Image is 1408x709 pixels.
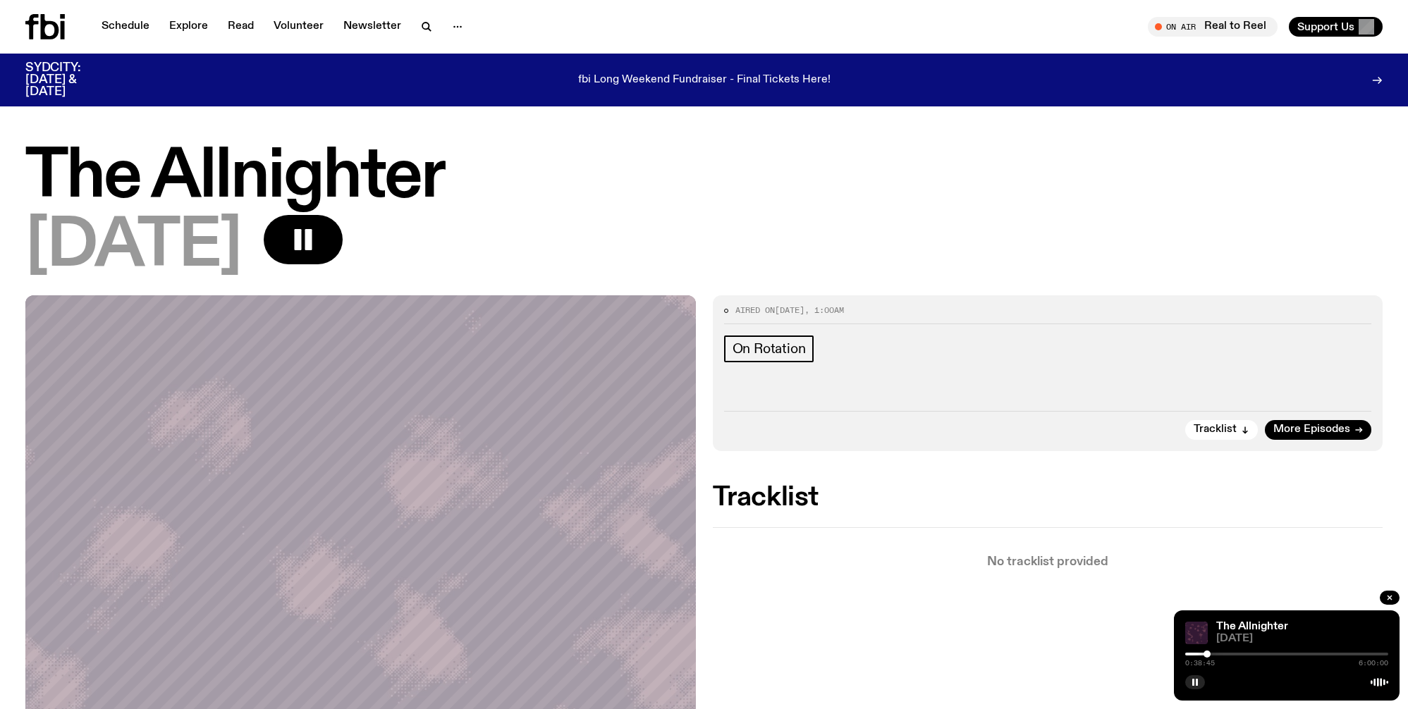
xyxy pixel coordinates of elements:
span: [DATE] [1216,634,1388,644]
button: Support Us [1289,17,1383,37]
span: 6:00:00 [1359,660,1388,667]
a: Volunteer [265,17,332,37]
span: More Episodes [1273,424,1350,435]
span: [DATE] [775,304,804,316]
p: fbi Long Weekend Fundraiser - Final Tickets Here! [578,74,831,87]
span: Tracklist [1194,424,1237,435]
button: On AirReal to Reel [1148,17,1278,37]
a: The Allnighter [1216,621,1288,632]
h3: SYDCITY: [DATE] & [DATE] [25,62,116,98]
h2: Tracklist [713,485,1383,510]
h1: The Allnighter [25,146,1383,209]
p: No tracklist provided [713,556,1383,568]
span: On Rotation [733,341,806,357]
span: Support Us [1297,20,1354,33]
a: More Episodes [1265,420,1371,440]
span: , 1:00am [804,304,844,316]
a: Newsletter [335,17,410,37]
a: Read [219,17,262,37]
span: Aired on [735,304,775,316]
a: Explore [161,17,216,37]
span: 0:38:45 [1185,660,1215,667]
a: On Rotation [724,335,814,362]
button: Tracklist [1185,420,1258,440]
span: [DATE] [25,215,241,278]
a: Schedule [93,17,158,37]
